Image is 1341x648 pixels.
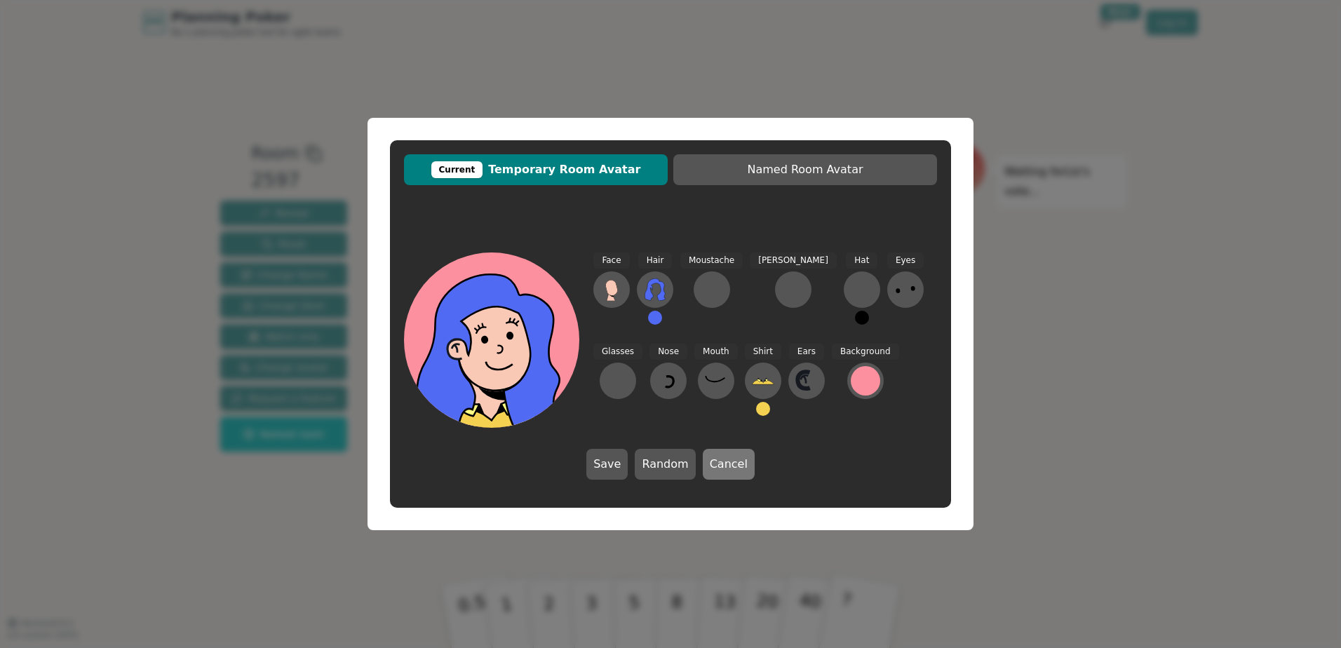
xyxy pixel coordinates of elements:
button: Save [586,449,628,480]
div: Current [431,161,483,178]
span: Moustache [680,252,743,269]
span: [PERSON_NAME] [750,252,837,269]
span: Mouth [694,344,738,360]
span: Named Room Avatar [680,161,930,178]
span: Temporary Room Avatar [411,161,661,178]
span: Nose [649,344,687,360]
span: Glasses [593,344,642,360]
button: Named Room Avatar [673,154,937,185]
span: Shirt [745,344,781,360]
span: Face [593,252,629,269]
span: Background [832,344,899,360]
span: Ears [789,344,824,360]
button: Cancel [703,449,755,480]
button: CurrentTemporary Room Avatar [404,154,668,185]
span: Hat [846,252,877,269]
span: Hair [638,252,673,269]
button: Random [635,449,695,480]
span: Eyes [887,252,924,269]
